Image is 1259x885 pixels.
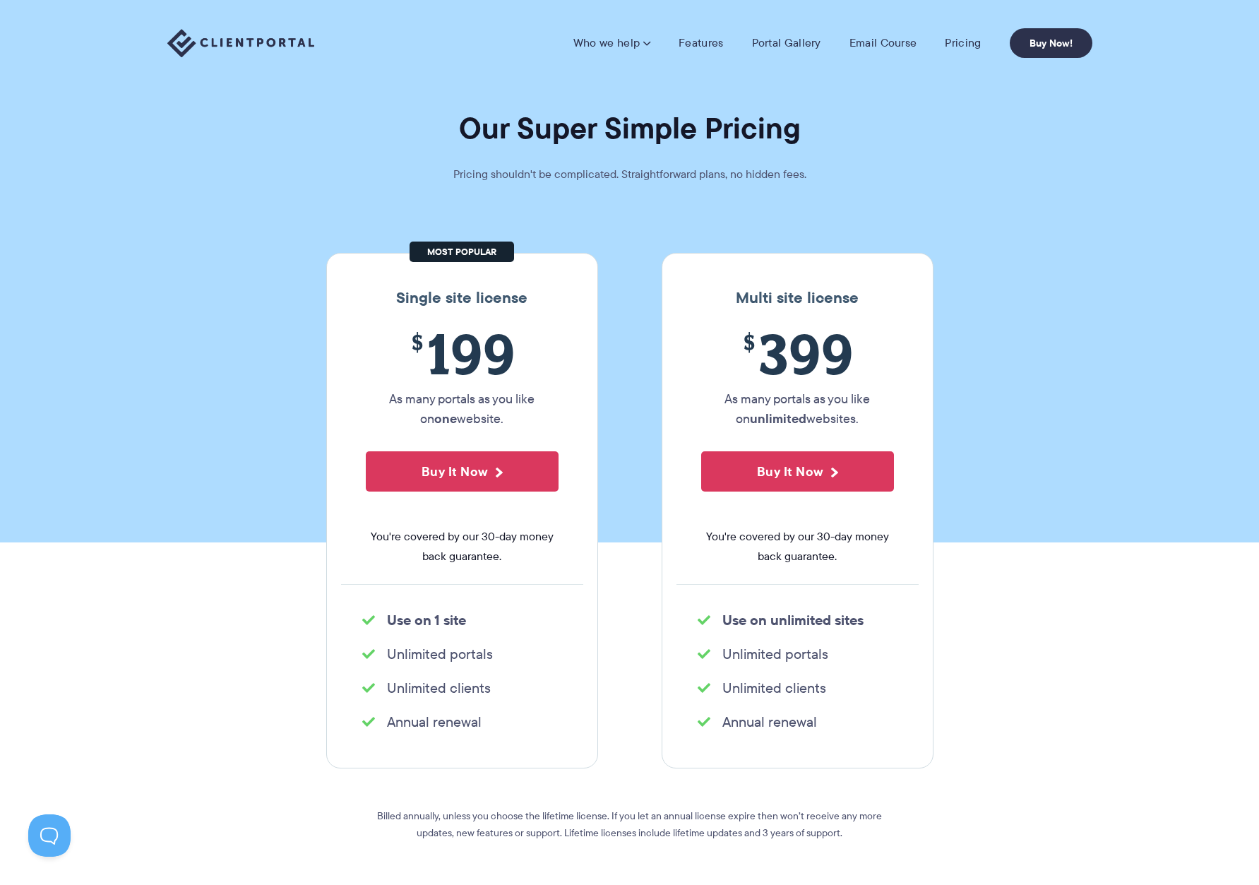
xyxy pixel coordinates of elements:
[366,321,559,386] span: 199
[362,712,562,732] li: Annual renewal
[679,36,723,50] a: Features
[366,389,559,429] p: As many portals as you like on website.
[750,409,806,428] strong: unlimited
[362,644,562,664] li: Unlimited portals
[387,610,466,631] strong: Use on 1 site
[698,678,897,698] li: Unlimited clients
[849,36,917,50] a: Email Course
[376,807,884,841] p: Billed annually, unless you choose the lifetime license. If you let an annual license expire then...
[366,451,559,492] button: Buy It Now
[722,610,864,631] strong: Use on unlimited sites
[701,321,894,386] span: 399
[701,389,894,429] p: As many portals as you like on websites.
[945,36,981,50] a: Pricing
[752,36,821,50] a: Portal Gallery
[701,527,894,566] span: You're covered by our 30-day money back guarantee.
[362,678,562,698] li: Unlimited clients
[698,644,897,664] li: Unlimited portals
[418,165,842,184] p: Pricing shouldn't be complicated. Straightforward plans, no hidden fees.
[573,36,650,50] a: Who we help
[341,289,583,307] h3: Single site license
[366,527,559,566] span: You're covered by our 30-day money back guarantee.
[28,814,71,857] iframe: Toggle Customer Support
[701,451,894,492] button: Buy It Now
[434,409,457,428] strong: one
[698,712,897,732] li: Annual renewal
[676,289,919,307] h3: Multi site license
[1010,28,1092,58] a: Buy Now!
